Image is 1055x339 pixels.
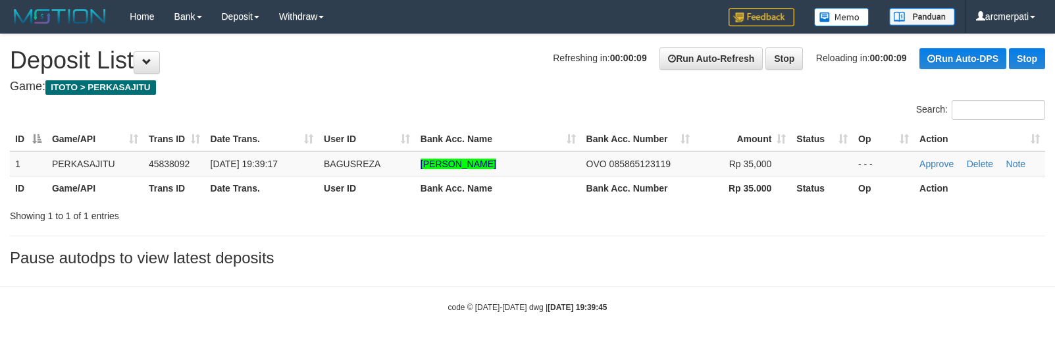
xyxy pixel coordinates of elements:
[319,176,415,200] th: User ID
[415,176,581,200] th: Bank Acc. Name
[914,176,1045,200] th: Action
[791,176,853,200] th: Status
[581,176,695,200] th: Bank Acc. Number
[553,53,646,63] span: Refreshing in:
[916,100,1045,120] label: Search:
[324,159,380,169] span: BAGUSREZA
[143,176,205,200] th: Trans ID
[10,80,1045,93] h4: Game:
[791,127,853,151] th: Status: activate to sort column ascending
[211,159,278,169] span: [DATE] 19:39:17
[10,7,110,26] img: MOTION_logo.png
[765,47,803,70] a: Stop
[1009,48,1045,69] a: Stop
[448,303,607,312] small: code © [DATE]-[DATE] dwg |
[1006,159,1026,169] a: Note
[816,53,907,63] span: Reloading in:
[205,127,319,151] th: Date Trans.: activate to sort column ascending
[695,127,792,151] th: Amount: activate to sort column ascending
[729,159,772,169] span: Rp 35,000
[548,303,607,312] strong: [DATE] 19:39:45
[853,151,914,176] td: - - -
[143,127,205,151] th: Trans ID: activate to sort column ascending
[952,100,1045,120] input: Search:
[814,8,869,26] img: Button%20Memo.svg
[919,48,1006,69] a: Run Auto-DPS
[695,176,792,200] th: Rp 35.000
[47,176,143,200] th: Game/API
[919,159,954,169] a: Approve
[10,204,430,222] div: Showing 1 to 1 of 1 entries
[10,249,1045,267] h3: Pause autodps to view latest deposits
[914,127,1045,151] th: Action: activate to sort column ascending
[853,176,914,200] th: Op
[45,80,156,95] span: ITOTO > PERKASAJITU
[10,127,47,151] th: ID: activate to sort column descending
[967,159,993,169] a: Delete
[47,151,143,176] td: PERKASAJITU
[47,127,143,151] th: Game/API: activate to sort column ascending
[586,159,607,169] span: OVO
[610,53,647,63] strong: 00:00:09
[149,159,190,169] span: 45838092
[415,127,581,151] th: Bank Acc. Name: activate to sort column ascending
[659,47,763,70] a: Run Auto-Refresh
[319,127,415,151] th: User ID: activate to sort column ascending
[853,127,914,151] th: Op: activate to sort column ascending
[421,159,496,169] a: [PERSON_NAME]
[205,176,319,200] th: Date Trans.
[10,176,47,200] th: ID
[729,8,794,26] img: Feedback.jpg
[10,47,1045,74] h1: Deposit List
[581,127,695,151] th: Bank Acc. Number: activate to sort column ascending
[10,151,47,176] td: 1
[889,8,955,26] img: panduan.png
[609,159,671,169] span: Copy 085865123119 to clipboard
[870,53,907,63] strong: 00:00:09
